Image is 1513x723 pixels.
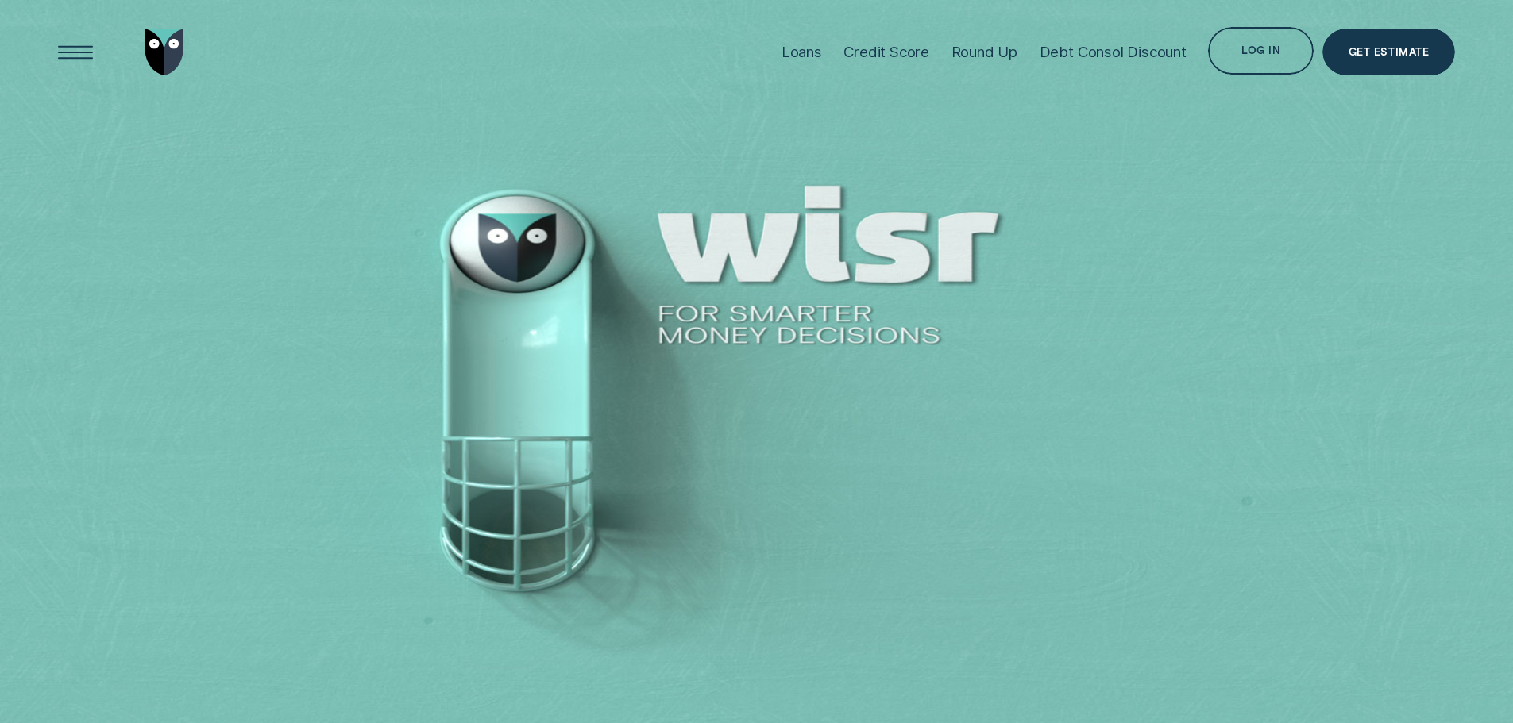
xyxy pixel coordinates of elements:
[1208,27,1313,75] button: Log in
[1040,43,1187,61] div: Debt Consol Discount
[843,43,929,61] div: Credit Score
[782,43,822,61] div: Loans
[145,29,184,76] img: Wisr
[951,43,1018,61] div: Round Up
[52,29,99,76] button: Open Menu
[1322,29,1455,76] a: Get Estimate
